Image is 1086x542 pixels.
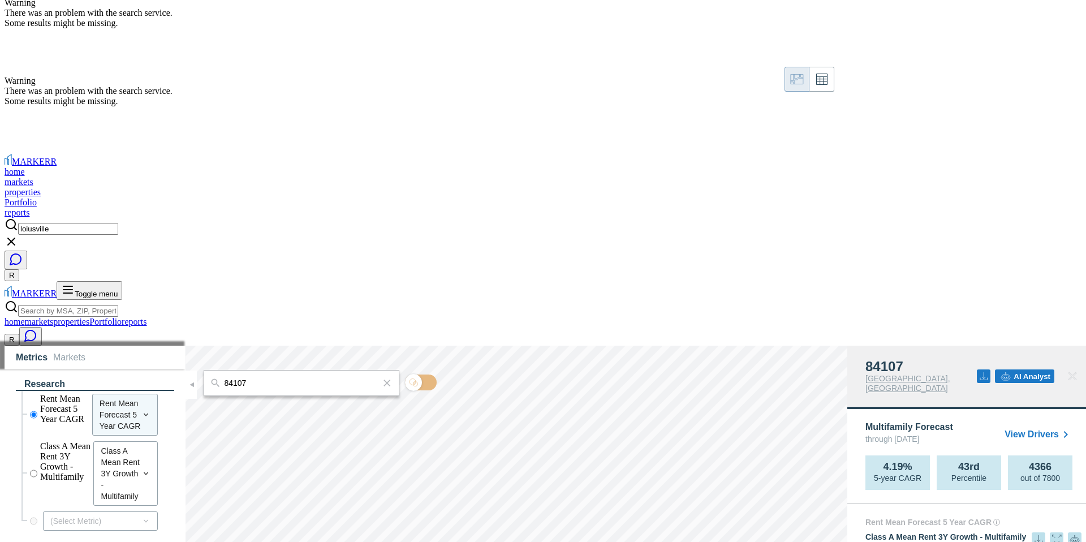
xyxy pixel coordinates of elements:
p: Multifamily Forecast [865,423,953,446]
p: 5-year CAGR [874,472,921,484]
button: R [5,334,19,346]
h4: 84107 [865,359,977,374]
li: Markets [53,352,85,363]
a: Portfolio [5,197,37,207]
a: markets [25,317,54,326]
div: Warning [5,76,188,86]
div: (Select Metric) [43,511,158,531]
a: markets [5,177,33,187]
input: Search by MSA or ZIP Code [223,378,380,388]
strong: 4.19% [883,461,912,472]
label: Rent Mean Forecast 5 Year CAGR [40,394,89,436]
span: AI Analyst [1014,372,1050,381]
span: R [9,335,15,344]
p: Rent Mean Forecast 5 Year CAGR [865,518,992,527]
a: reports [5,208,29,217]
a: Portfolio [89,317,122,326]
a: home [5,167,25,177]
button: Toggle menu [57,281,122,300]
div: Class A Mean Rent 3Y Growth - Multifamily [93,441,158,506]
button: AI Analyst [995,369,1054,383]
input: Search by MSA, ZIP, Property Name, or Address [18,223,118,235]
label: Class A Mean Rent 3Y Growth - Multifamily [40,441,90,506]
a: properties [5,187,41,197]
span: R [9,271,15,279]
a: View Drivers [1005,428,1072,441]
span: [GEOGRAPHIC_DATA], [GEOGRAPHIC_DATA] [865,374,950,393]
div: There was an problem with the search service. Some results might be missing. [5,86,188,106]
input: Search by MSA, ZIP, Property Name, or Address [18,305,118,317]
a: MARKERR [5,289,57,298]
li: Metrics [16,352,48,363]
div: There was an problem with the search service. Some results might be missing. [5,8,188,28]
button: R [5,269,19,281]
div: Rent Mean Forecast 5 Year CAGR [92,394,158,436]
a: reports [122,317,146,326]
strong: 43rd [958,461,980,472]
span: through [DATE] [865,432,953,446]
div: research [16,378,174,391]
p: Percentile [951,472,986,484]
p: out of 7800 [1020,472,1060,484]
strong: 4366 [1029,461,1051,472]
a: home [5,317,25,326]
a: properties [53,317,89,326]
a: MARKERR [5,157,57,166]
span: Toggle menu [75,290,118,298]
